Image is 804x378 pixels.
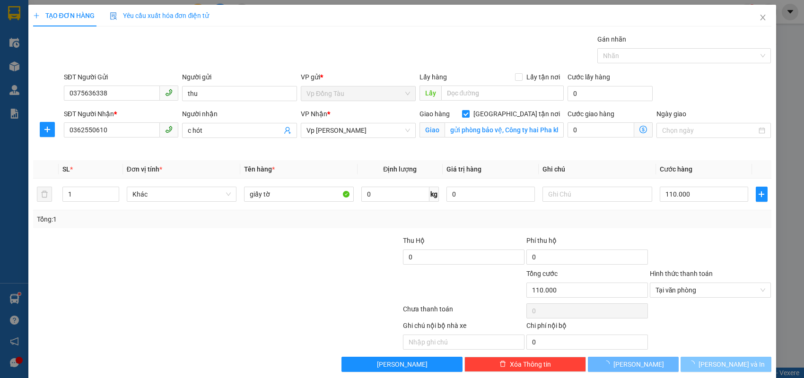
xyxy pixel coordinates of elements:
[132,187,231,201] span: Khác
[37,214,311,224] div: Tổng: 1
[182,72,297,82] div: Người gửi
[64,109,179,119] div: SĐT Người Nhận
[464,357,586,372] button: deleteXóa Thông tin
[419,86,441,101] span: Lấy
[244,165,275,173] span: Tên hàng
[588,357,679,372] button: [PERSON_NAME]
[650,270,713,277] label: Hình thức thanh toán
[306,123,410,137] span: Vp Lê Hoàn
[750,5,776,31] button: Close
[62,165,70,173] span: SL
[403,335,524,350] input: Nhập ghi chú
[688,361,699,367] span: loading
[284,127,291,134] span: user-add
[613,359,664,369] span: [PERSON_NAME]
[526,270,558,277] span: Tổng cước
[33,12,95,19] span: TẠO ĐƠN HÀNG
[402,304,525,320] div: Chưa thanh toán
[603,361,613,367] span: loading
[429,187,439,202] span: kg
[6,41,88,74] span: Chuyển phát nhanh: [GEOGRAPHIC_DATA] - [GEOGRAPHIC_DATA]
[9,8,85,38] strong: CÔNG TY TNHH DỊCH VỤ DU LỊCH THỜI ĐẠI
[383,165,417,173] span: Định lượng
[662,125,757,136] input: Ngày giao
[681,357,771,372] button: [PERSON_NAME] và In
[165,126,173,133] span: phone
[526,235,648,249] div: Phí thu hộ
[377,359,428,369] span: [PERSON_NAME]
[756,187,768,202] button: plus
[699,359,765,369] span: [PERSON_NAME] và In
[446,187,535,202] input: 0
[660,165,692,173] span: Cước hàng
[165,89,173,96] span: phone
[403,320,524,335] div: Ghi chú nội bộ nhà xe
[656,110,686,118] label: Ngày giao
[446,165,481,173] span: Giá trị hàng
[403,237,425,244] span: Thu Hộ
[539,160,656,179] th: Ghi chú
[306,86,410,101] span: Vp Đồng Tàu
[64,72,179,82] div: SĐT Người Gửi
[182,109,297,119] div: Người nhận
[499,361,506,368] span: delete
[301,110,327,118] span: VP Nhận
[510,359,551,369] span: Xóa Thông tin
[301,72,416,82] div: VP gửi
[655,283,766,297] span: Tại văn phòng
[33,12,40,19] span: plus
[244,187,354,202] input: VD: Bàn, Ghế
[756,190,767,198] span: plus
[37,187,52,202] button: delete
[445,122,564,137] input: Giao tận nơi
[419,110,450,118] span: Giao hàng
[419,73,447,81] span: Lấy hàng
[341,357,463,372] button: [PERSON_NAME]
[40,122,55,137] button: plus
[470,109,564,119] span: [GEOGRAPHIC_DATA] tận nơi
[89,63,145,73] span: DT1510250175
[523,72,564,82] span: Lấy tận nơi
[110,12,117,20] img: icon
[639,126,647,133] span: dollar-circle
[441,86,564,101] input: Dọc đường
[568,86,653,101] input: Cước lấy hàng
[597,35,626,43] label: Gán nhãn
[568,110,614,118] label: Cước giao hàng
[526,320,648,335] div: Chi phí nội bộ
[40,126,54,133] span: plus
[3,34,5,82] img: logo
[419,122,445,137] span: Giao
[127,165,162,173] span: Đơn vị tính
[110,12,210,19] span: Yêu cầu xuất hóa đơn điện tử
[568,73,610,81] label: Cước lấy hàng
[568,122,634,137] input: Cước giao hàng
[542,187,652,202] input: Ghi Chú
[759,14,767,21] span: close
